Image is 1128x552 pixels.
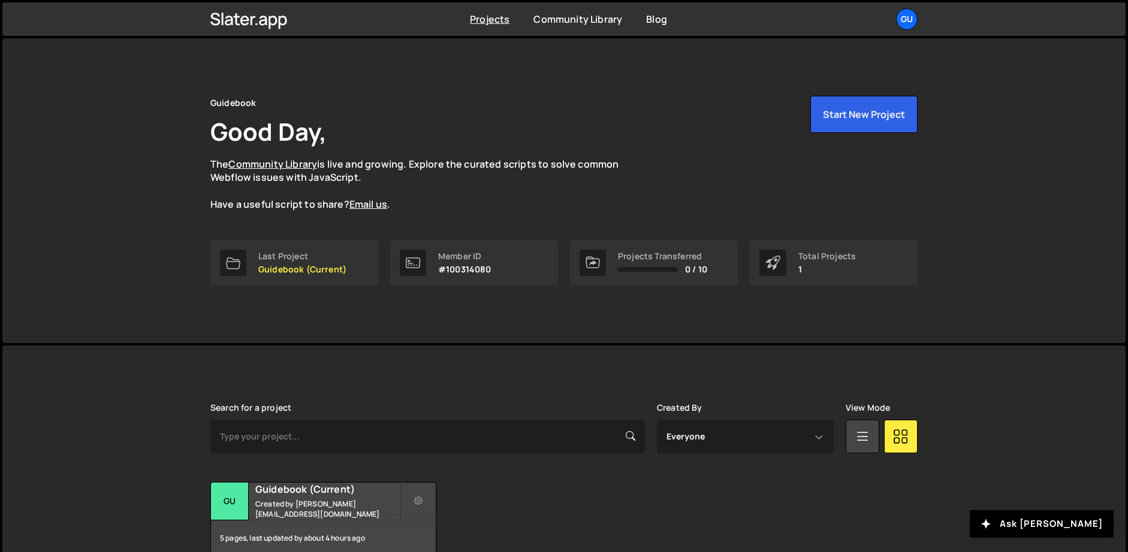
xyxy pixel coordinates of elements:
a: Blog [646,13,667,26]
h1: Good Day, [210,115,327,148]
small: Created by [PERSON_NAME][EMAIL_ADDRESS][DOMAIN_NAME] [255,499,400,519]
a: Community Library [533,13,622,26]
input: Type your project... [210,420,645,453]
a: Last Project Guidebook (Current) [210,240,378,286]
a: Email us [349,198,387,211]
p: #100314080 [438,265,491,274]
button: Start New Project [810,96,918,133]
a: Community Library [228,157,317,171]
div: Guidebook [210,96,256,110]
span: 0 / 10 [685,265,707,274]
div: Gu [211,483,249,520]
label: Search for a project [210,403,291,413]
a: Projects [470,13,509,26]
div: Total Projects [798,251,856,261]
div: Last Project [258,251,346,261]
div: Projects Transferred [618,251,707,261]
h2: Guidebook (Current) [255,483,400,496]
a: Gu [896,8,918,30]
label: View Mode [846,403,890,413]
p: 1 [798,265,856,274]
button: Ask [PERSON_NAME] [970,510,1114,538]
div: Member ID [438,251,491,261]
p: Guidebook (Current) [258,265,346,274]
label: Created By [657,403,702,413]
p: The is live and growing. Explore the curated scripts to solve common Webflow issues with JavaScri... [210,157,642,211]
